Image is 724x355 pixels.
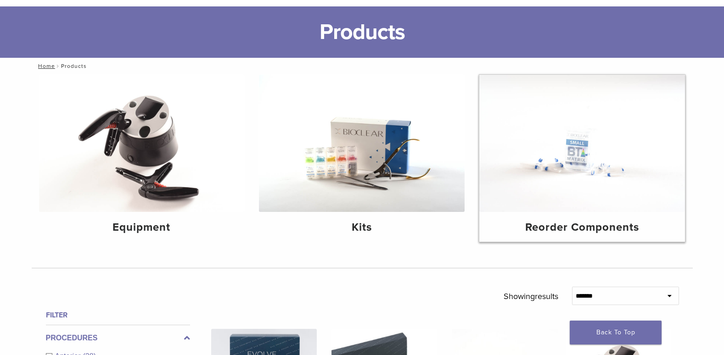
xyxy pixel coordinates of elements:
[266,219,457,236] h4: Kits
[259,75,465,212] img: Kits
[35,63,55,69] a: Home
[570,321,662,344] a: Back To Top
[46,333,190,344] label: Procedures
[259,75,465,242] a: Kits
[39,75,245,242] a: Equipment
[487,219,678,236] h4: Reorder Components
[479,75,685,212] img: Reorder Components
[504,287,558,306] p: Showing results
[46,219,237,236] h4: Equipment
[46,310,190,321] h4: Filter
[32,58,693,74] nav: Products
[479,75,685,242] a: Reorder Components
[39,75,245,212] img: Equipment
[55,64,61,68] span: /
